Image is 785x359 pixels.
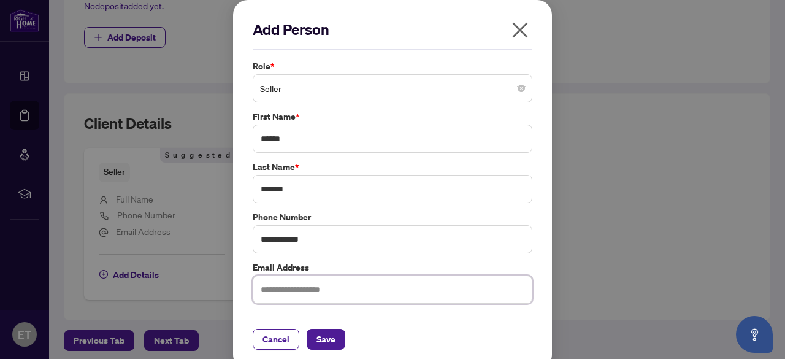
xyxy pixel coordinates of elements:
span: close-circle [518,85,525,92]
label: Role [253,60,532,73]
span: Cancel [262,330,289,349]
button: Save [307,329,345,350]
label: Email Address [253,261,532,274]
label: Last Name [253,160,532,174]
button: Cancel [253,329,299,350]
span: close [510,20,530,40]
span: Seller [260,77,525,100]
label: First Name [253,110,532,123]
label: Phone Number [253,210,532,224]
h2: Add Person [253,20,532,39]
span: Save [316,330,335,349]
button: Open asap [736,316,773,353]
